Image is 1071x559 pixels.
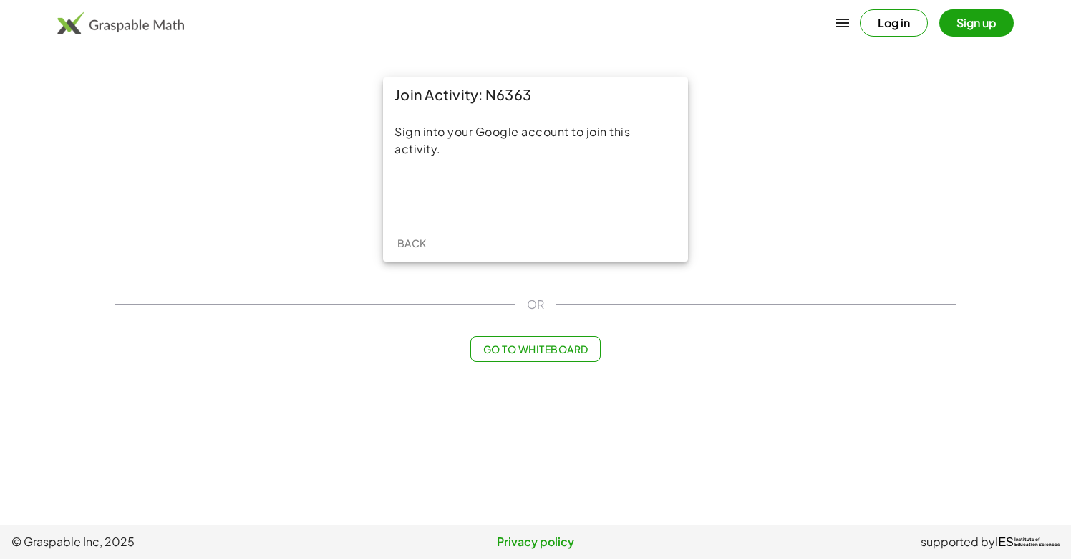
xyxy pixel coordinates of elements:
[361,533,710,550] a: Privacy policy
[389,230,435,256] button: Back
[470,336,600,362] button: Go to Whiteboard
[995,535,1014,549] span: IES
[921,533,995,550] span: supported by
[11,533,361,550] span: © Graspable Inc, 2025
[1014,537,1060,548] span: Institute of Education Sciences
[470,179,601,211] div: Sign in with Google. Opens in new tab
[527,296,544,313] span: OR
[397,236,426,249] span: Back
[462,179,609,211] iframe: Sign in with Google Button
[995,533,1060,550] a: IESInstitute ofEducation Sciences
[939,9,1014,37] button: Sign up
[394,123,677,158] div: Sign into your Google account to join this activity.
[483,343,588,355] span: Go to Whiteboard
[860,9,928,37] button: Log in
[383,77,688,112] div: Join Activity: N6363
